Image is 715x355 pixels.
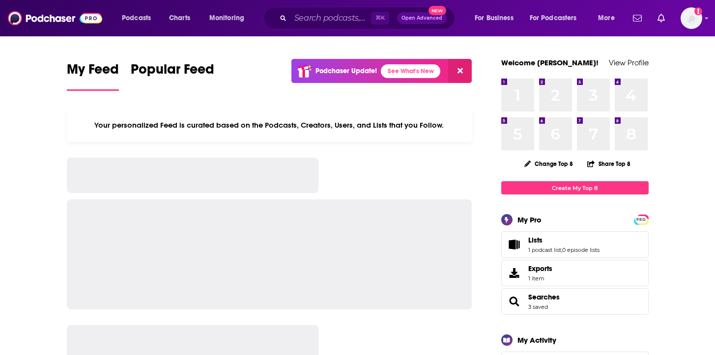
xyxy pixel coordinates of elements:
[501,231,649,258] span: Lists
[475,11,514,25] span: For Business
[517,215,542,224] div: My Pro
[67,61,119,91] a: My Feed
[523,10,591,26] button: open menu
[528,236,600,245] a: Lists
[505,238,524,251] a: Lists
[562,246,600,253] a: 0 episode lists
[528,236,543,245] span: Lists
[681,7,702,29] button: Show profile menu
[598,11,615,25] span: More
[501,58,599,67] a: Welcome [PERSON_NAME]!
[501,181,649,194] a: Create My Top 8
[528,246,561,253] a: 1 podcast list
[468,10,526,26] button: open menu
[501,260,649,286] a: Exports
[528,264,552,273] span: Exports
[681,7,702,29] img: User Profile
[67,61,119,83] span: My Feed
[67,109,472,142] div: Your personalized Feed is curated based on the Podcasts, Creators, Users, and Lists that you Follow.
[694,7,702,15] svg: Add a profile image
[505,266,524,280] span: Exports
[115,10,164,26] button: open menu
[587,154,631,173] button: Share Top 8
[609,58,649,67] a: View Profile
[518,158,579,170] button: Change Top 8
[315,67,377,75] p: Podchaser Update!
[273,7,464,29] div: Search podcasts, credits, & more...
[122,11,151,25] span: Podcasts
[517,335,556,345] div: My Activity
[591,10,627,26] button: open menu
[528,293,560,301] a: Searches
[629,10,646,27] a: Show notifications dropdown
[163,10,196,26] a: Charts
[381,64,440,78] a: See What's New
[131,61,214,83] span: Popular Feed
[501,288,649,315] span: Searches
[528,303,548,310] a: 3 saved
[635,216,647,223] a: PRO
[681,7,702,29] span: Logged in as katiewhorton
[530,11,577,25] span: For Podcasters
[8,9,102,27] img: Podchaser - Follow, Share and Rate Podcasts
[401,16,442,21] span: Open Advanced
[654,10,669,27] a: Show notifications dropdown
[290,10,371,26] input: Search podcasts, credits, & more...
[429,6,446,15] span: New
[131,61,214,91] a: Popular Feed
[397,12,447,24] button: Open AdvancedNew
[528,275,552,282] span: 1 item
[635,216,647,223] span: PRO
[209,11,244,25] span: Monitoring
[561,246,562,253] span: ,
[505,295,524,308] a: Searches
[371,12,389,25] span: ⌘ K
[169,11,190,25] span: Charts
[202,10,257,26] button: open menu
